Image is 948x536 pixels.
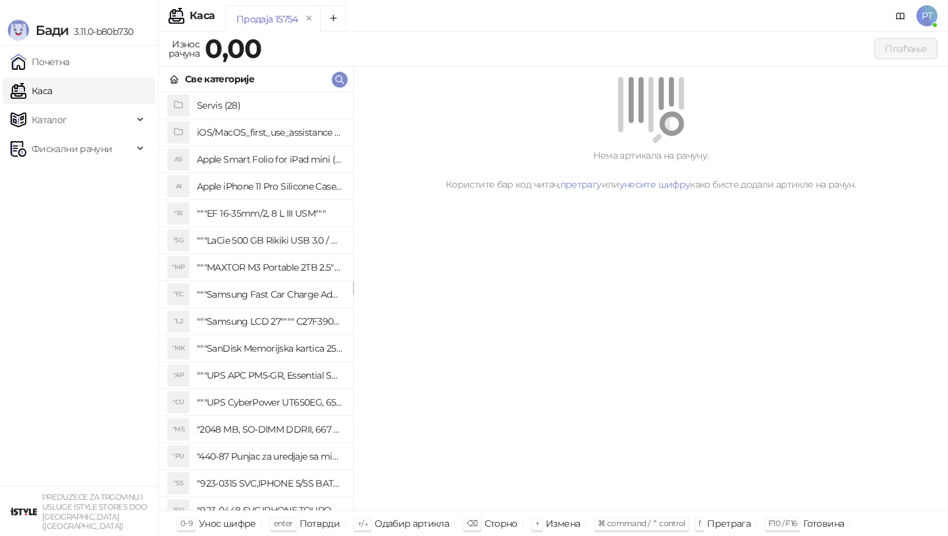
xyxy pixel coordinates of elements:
button: remove [301,13,318,24]
div: "FC [168,284,189,305]
a: унесите шифру [619,178,691,190]
div: Одабир артикла [375,515,449,532]
h4: "923-0315 SVC,IPHONE 5/5S BATTERY REMOVAL TRAY Držač za iPhone sa kojim se otvara display [197,473,342,494]
h4: Apple Smart Folio for iPad mini (A17 Pro) - Sage [197,149,342,170]
small: PREDUZEĆE ZA TRGOVINU I USLUGE ISTYLE STORES DOO [GEOGRAPHIC_DATA] ([GEOGRAPHIC_DATA]) [42,493,147,531]
div: Износ рачуна [166,36,202,62]
div: "S5 [168,473,189,494]
a: Почетна [11,49,70,75]
div: "PU [168,446,189,467]
button: Плаћање [874,38,937,59]
span: PT [916,5,937,26]
span: 3.11.0-b80b730 [68,26,133,38]
div: Све категорије [185,72,254,86]
div: Готовина [803,515,844,532]
h4: "2048 MB, SO-DIMM DDRII, 667 MHz, Napajanje 1,8 0,1 V, Latencija CL5" [197,419,342,440]
h4: """UPS CyberPower UT650EG, 650VA/360W , line-int., s_uko, desktop""" [197,392,342,413]
h4: """EF 16-35mm/2, 8 L III USM""" [197,203,342,224]
span: + [535,518,539,528]
div: "AP [168,365,189,386]
div: AS [168,149,189,170]
h4: """SanDisk Memorijska kartica 256GB microSDXC sa SD adapterom SDSQXA1-256G-GN6MA - Extreme PLUS, ... [197,338,342,359]
div: "MS [168,419,189,440]
h4: """Samsung Fast Car Charge Adapter, brzi auto punja_, boja crna""" [197,284,342,305]
div: Каса [190,11,215,21]
div: Претрага [707,515,750,532]
a: претрагу [560,178,602,190]
span: Фискални рачуни [32,136,112,162]
div: Унос шифре [199,515,256,532]
strong: 0,00 [205,32,261,65]
span: 0-9 [180,518,192,528]
div: "CU [168,392,189,413]
div: Потврди [300,515,340,532]
span: enter [274,518,293,528]
h4: iOS/MacOS_first_use_assistance (4) [197,122,342,143]
h4: "923-0448 SVC,IPHONE,TOURQUE DRIVER KIT .65KGF- CM Šrafciger " [197,500,342,521]
h4: """LaCie 500 GB Rikiki USB 3.0 / Ultra Compact & Resistant aluminum / USB 3.0 / 2.5""""""" [197,230,342,251]
div: "MK [168,338,189,359]
h4: Servis (28) [197,95,342,116]
div: grid [159,92,353,510]
button: Add tab [320,5,346,32]
span: Бади [36,22,68,38]
div: "MP [168,257,189,278]
div: "5G [168,230,189,251]
h4: Apple iPhone 11 Pro Silicone Case - Black [197,176,342,197]
div: AI [168,176,189,197]
div: Продаја 15754 [236,12,298,26]
div: "18 [168,203,189,224]
div: "L2 [168,311,189,332]
div: Измена [546,515,580,532]
span: f [698,518,700,528]
div: Сторно [485,515,517,532]
span: ⌘ command / ⌃ control [598,518,685,528]
h4: """Samsung LCD 27"""" C27F390FHUXEN""" [197,311,342,332]
div: Нема артикала на рачуну. Користите бар код читач, или како бисте додали артикле на рачун. [369,148,932,192]
span: ↑/↓ [357,518,368,528]
h4: "440-87 Punjac za uredjaje sa micro USB portom 4/1, Stand." [197,446,342,467]
span: ⌫ [467,518,477,528]
h4: """MAXTOR M3 Portable 2TB 2.5"""" crni eksterni hard disk HX-M201TCB/GM""" [197,257,342,278]
a: Каса [11,78,52,104]
span: Каталог [32,107,67,133]
img: 64x64-companyLogo-77b92cf4-9946-4f36-9751-bf7bb5fd2c7d.png [11,498,37,525]
img: Logo [8,20,29,41]
h4: """UPS APC PM5-GR, Essential Surge Arrest,5 utic_nica""" [197,365,342,386]
a: Документација [890,5,911,26]
span: F10 / F16 [768,518,797,528]
div: "SD [168,500,189,521]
